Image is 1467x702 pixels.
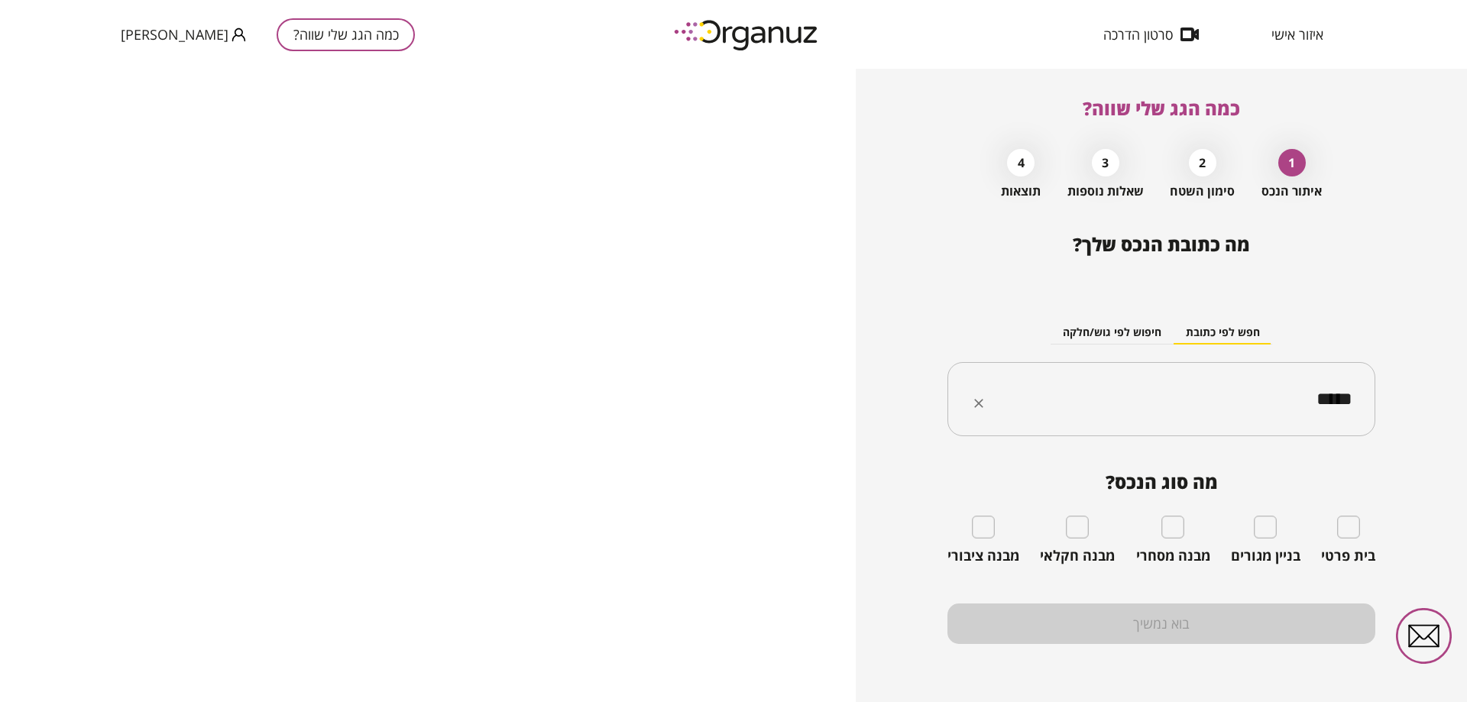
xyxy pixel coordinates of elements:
span: מבנה מסחרי [1136,548,1210,565]
span: בית פרטי [1321,548,1375,565]
div: 1 [1278,149,1306,176]
span: שאלות נוספות [1067,184,1144,199]
button: חיפוש לפי גוש/חלקה [1051,322,1174,345]
div: 4 [1007,149,1035,176]
button: סרטון הדרכה [1080,27,1222,42]
button: חפש לפי כתובת [1174,322,1272,345]
span: מה כתובת הנכס שלך? [1073,231,1250,257]
button: איזור אישי [1248,27,1346,42]
div: 3 [1092,149,1119,176]
span: כמה הגג שלי שווה? [1083,95,1240,121]
img: logo [663,14,831,56]
button: [PERSON_NAME] [121,25,246,44]
span: מבנה ציבורי [947,548,1019,565]
button: Clear [968,393,989,414]
span: סרטון הדרכה [1103,27,1173,42]
span: איזור אישי [1271,27,1323,42]
div: 2 [1189,149,1216,176]
button: כמה הגג שלי שווה? [277,18,415,51]
span: סימון השטח [1170,184,1235,199]
span: מה סוג הנכס? [947,471,1375,493]
span: תוצאות [1001,184,1041,199]
span: איתור הנכס [1261,184,1322,199]
span: בניין מגורים [1231,548,1300,565]
span: [PERSON_NAME] [121,27,228,42]
span: מבנה חקלאי [1040,548,1115,565]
